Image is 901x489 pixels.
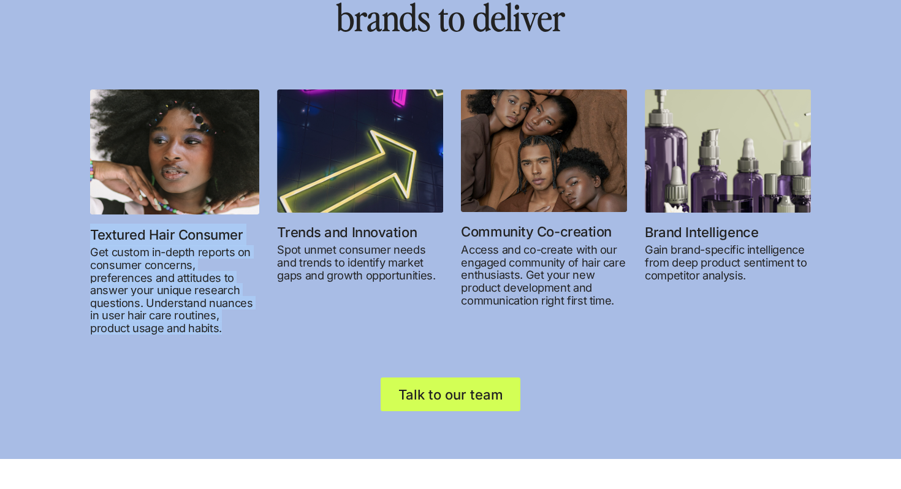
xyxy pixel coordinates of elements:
[645,243,811,281] p: Gain brand-specific intelligence from deep product sentiment to competitor analysis.
[645,221,811,244] h4: Brand Intelligence
[277,221,443,244] h4: Trends and Innovation
[277,243,443,281] p: Spot unmet consumer needs and trends to identify market gaps and growth opportunities.
[90,246,259,334] p: Get custom in-depth reports on consumer concerns, preferences and attitudes to answer your unique...
[461,243,627,306] p: Access and co-create with our engaged community of hair care enthusiasts. Get your new product de...
[645,89,811,213] img: partner image 4
[461,221,627,243] h4: Community Co-creation
[90,224,259,246] h4: Textured Hair Consumer
[90,89,259,215] img: partner image 1
[461,89,627,213] img: partner image 3
[277,89,443,213] img: partner image 2
[381,377,520,411] a: Talk to our team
